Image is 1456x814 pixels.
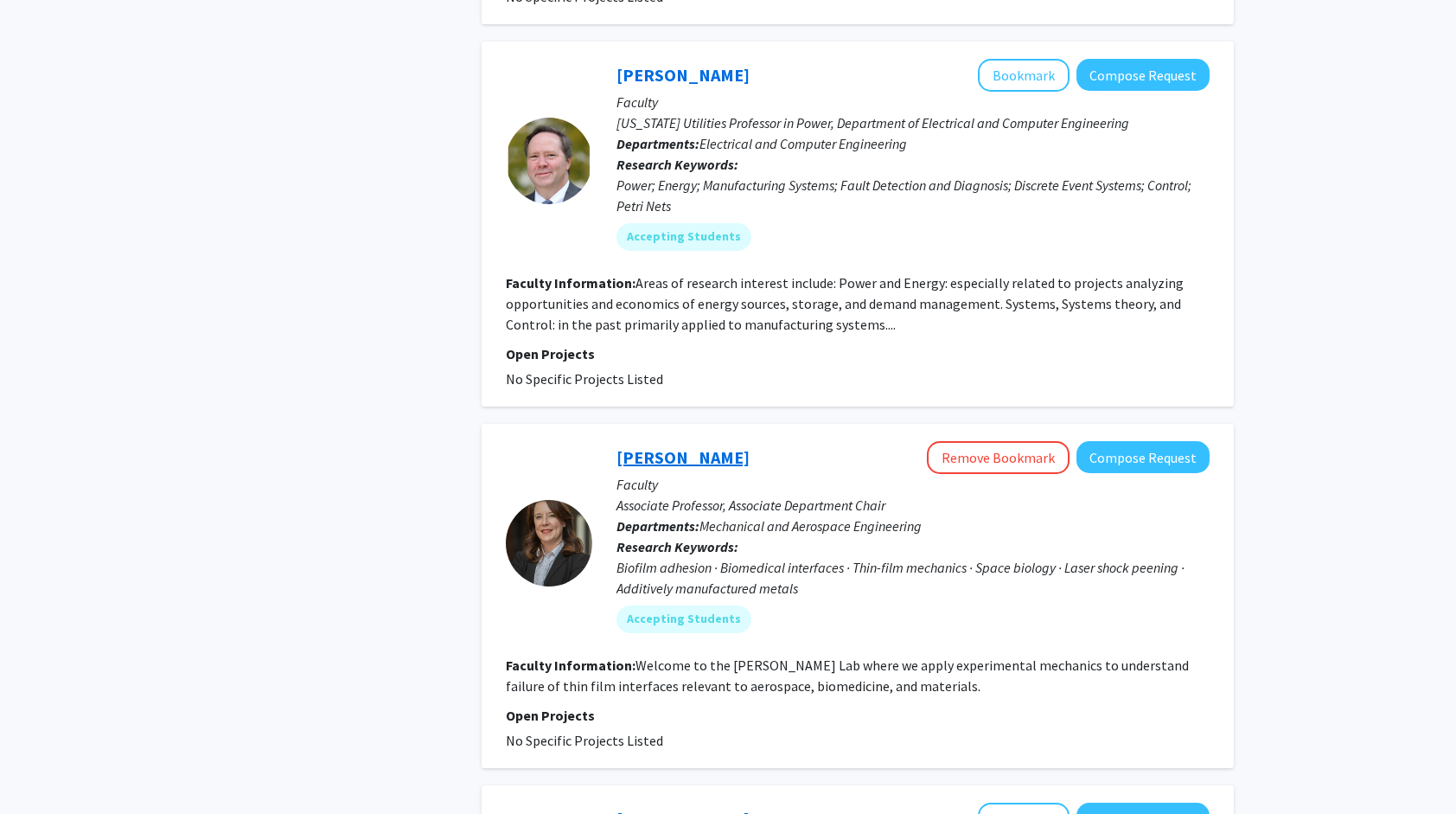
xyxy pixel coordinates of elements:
[506,370,663,388] span: No Specific Projects Listed
[616,606,751,633] mat-chip: Accepting Students
[616,517,699,535] b: Departments:
[616,175,1210,216] div: Power; Energy; Manufacturing Systems; Fault Detection and Diagnosis; Discrete Event Systems; Cont...
[506,732,663,749] span: No Specific Projects Listed
[699,517,922,535] span: Mechanical and Aerospace Engineering
[506,274,1184,333] fg-read-more: Areas of research interest include: Power and Energy: especially related to projects analyzing op...
[506,705,1210,726] p: Open Projects
[616,495,1210,516] p: Associate Professor, Associate Department Chair
[616,156,738,173] b: Research Keywords:
[699,135,907,152] span: Electrical and Computer Engineering
[616,474,1210,495] p: Faculty
[978,59,1070,92] button: Add Lawrence Holloway to Bookmarks
[506,657,635,674] b: Faculty Information:
[506,343,1210,364] p: Open Projects
[616,64,750,86] a: [PERSON_NAME]
[927,441,1070,474] button: Remove Bookmark
[1076,59,1210,91] button: Compose Request to Lawrence Holloway
[506,274,635,292] b: Faculty Information:
[13,736,73,801] iframe: Chat
[506,657,1189,695] fg-read-more: Welcome to the [PERSON_NAME] Lab where we apply experimental mechanics to understand failure of t...
[616,223,751,251] mat-chip: Accepting Students
[616,538,738,555] b: Research Keywords:
[616,112,1210,133] p: [US_STATE] Utilities Professor in Power, Department of Electrical and Computer Engineering
[616,135,699,152] b: Departments:
[616,92,1210,112] p: Faculty
[1076,441,1210,473] button: Compose Request to Martha Grady
[616,557,1210,599] div: Biofilm adhesion · Biomedical interfaces · Thin-film mechanics · Space biology · Laser shock peen...
[616,446,750,468] a: [PERSON_NAME]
